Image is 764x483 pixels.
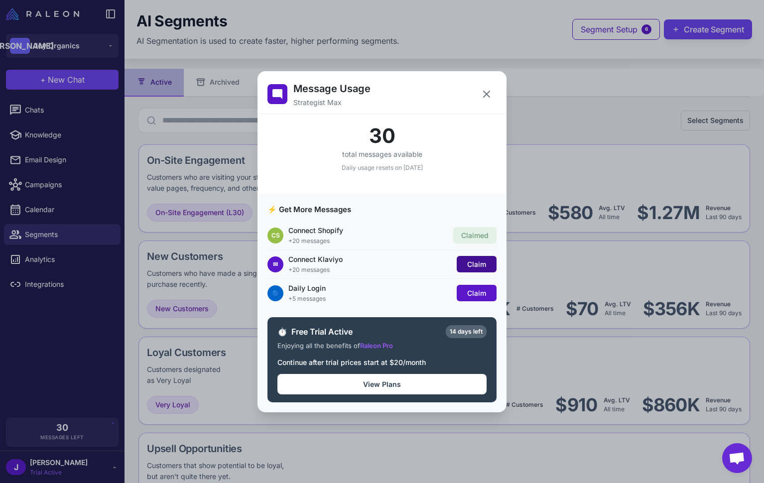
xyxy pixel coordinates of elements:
[267,126,497,146] div: 30
[453,227,497,243] button: Claimed
[446,325,487,338] div: 14 days left
[267,285,283,301] div: 🔵
[293,81,371,96] h2: Message Usage
[457,256,497,272] button: Claim
[288,265,452,274] div: +20 messages
[277,358,426,366] span: Continue after trial prices start at $20/month
[293,97,371,108] p: Strategist Max
[277,374,487,394] button: View Plans
[457,285,497,301] button: Claim
[267,228,283,243] div: CS
[288,254,452,264] div: Connect Klaviyo
[277,341,487,351] div: Enjoying all the benefits of
[722,443,752,473] div: Open chat
[288,283,452,293] div: Daily Login
[467,260,486,268] span: Claim
[267,256,283,272] div: ✉
[288,225,448,236] div: Connect Shopify
[461,231,489,240] span: Claimed
[342,164,423,171] span: Daily usage resets on [DATE]
[467,289,486,297] span: Claim
[342,150,422,158] span: total messages available
[277,326,287,338] span: ⏱️
[360,342,393,350] span: Raleon Pro
[267,204,497,216] h3: ⚡ Get More Messages
[288,294,452,303] div: +5 messages
[291,326,442,338] span: Free Trial Active
[288,237,448,245] div: +20 messages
